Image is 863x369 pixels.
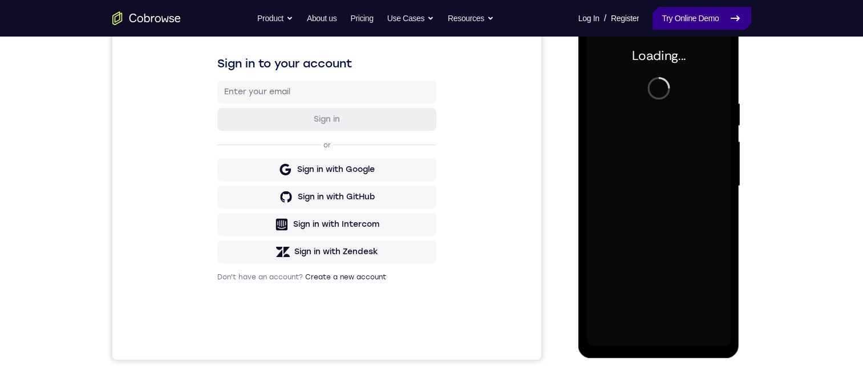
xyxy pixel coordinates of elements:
a: Try Online Demo [653,7,751,30]
button: Product [257,7,293,30]
a: Create a new account [193,296,274,304]
div: Sign in with Google [185,187,262,198]
span: / [604,11,606,25]
button: Sign in with Google [105,181,324,204]
a: Go to the home page [112,11,181,25]
button: Sign in with Intercom [105,236,324,259]
p: Don't have an account? [105,295,324,304]
a: Register [611,7,639,30]
button: Sign in with Zendesk [105,263,324,286]
div: Sign in with Zendesk [182,269,266,280]
a: Log In [578,7,599,30]
button: Sign in with GitHub [105,208,324,231]
a: Pricing [350,7,373,30]
button: Resources [448,7,494,30]
button: Use Cases [387,7,434,30]
div: Sign in with GitHub [185,214,262,226]
a: About us [307,7,337,30]
div: Sign in with Intercom [181,242,267,253]
p: or [209,163,221,173]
